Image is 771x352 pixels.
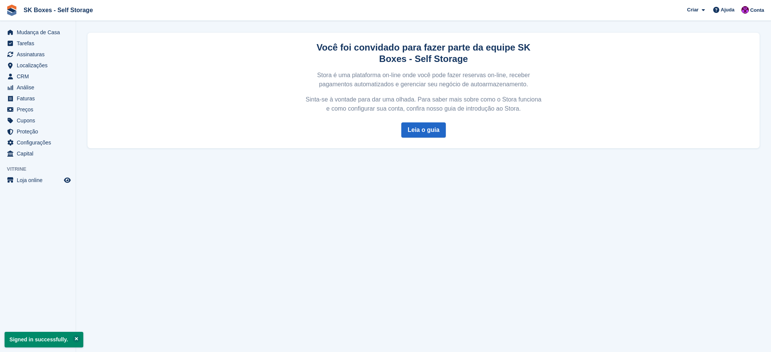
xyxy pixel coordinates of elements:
p: Sinta-se à vontade para dar uma olhada. Para saber mais sobre como o Stora funciona e como config... [304,95,544,113]
a: Loja de pré-visualização [63,176,72,185]
a: menu [4,71,72,82]
span: Conta [750,6,764,14]
span: Preços [17,104,62,115]
span: Loja online [17,175,62,186]
a: menu [4,126,72,137]
span: Criar [687,6,698,14]
p: Stora é uma plataforma on-line onde você pode fazer reservas on-line, receber pagamentos automati... [304,71,544,89]
span: Faturas [17,93,62,104]
span: Vitrine [7,165,76,173]
a: menu [4,104,72,115]
img: stora-icon-8386f47178a22dfd0bd8f6a31ec36ba5ce8667c1dd55bd0f319d3a0aa187defe.svg [6,5,17,16]
a: menu [4,49,72,60]
a: Leia o guia [401,122,446,138]
span: Análise [17,82,62,93]
span: Localizações [17,60,62,71]
a: menu [4,82,72,93]
span: Proteção [17,126,62,137]
a: SK Boxes - Self Storage [21,4,96,16]
a: menu [4,137,72,148]
img: Mateus Cassange [741,6,749,14]
span: Mudança de Casa [17,27,62,38]
span: Configurações [17,137,62,148]
span: Capital [17,148,62,159]
a: menu [4,115,72,126]
a: menu [4,60,72,71]
p: Signed in successfully. [5,332,83,347]
span: Assinaturas [17,49,62,60]
a: menu [4,148,72,159]
span: CRM [17,71,62,82]
span: Ajuda [721,6,734,14]
a: menu [4,175,72,186]
span: Tarefas [17,38,62,49]
a: menu [4,38,72,49]
a: menu [4,27,72,38]
strong: Você foi convidado para fazer parte da equipe SK Boxes - Self Storage [316,42,530,64]
a: menu [4,93,72,104]
span: Cupons [17,115,62,126]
